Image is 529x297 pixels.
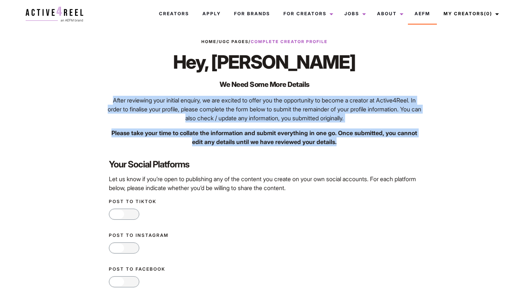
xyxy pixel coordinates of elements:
p: After reviewing your initial enquiry, we are excited to offer you the opportunity to become a cre... [107,96,422,123]
a: For Brands [227,4,277,24]
h4: We Need Some More Details [107,79,422,90]
strong: Please take your time to collate the information and submit everything in one go. Once submitted,... [111,129,417,146]
img: a4r-logo.svg [26,7,83,22]
label: Post to Facebook [109,266,420,272]
span: (0) [484,11,492,16]
a: For Creators [277,4,338,24]
label: Post to Instagram [109,232,420,239]
label: Your Social Platforms [109,158,420,171]
h1: Hey, [PERSON_NAME] [107,51,422,73]
a: Creators [152,4,196,24]
a: Home [201,39,217,44]
strong: Complete Creator Profile [251,39,328,44]
label: Post to TikTok [109,198,420,205]
p: Let us know if you’re open to publishing any of the content you create on your own social account... [109,174,420,192]
a: Jobs [338,4,370,24]
a: My Creators(0) [437,4,503,24]
a: AEFM [408,4,437,24]
a: About [370,4,408,24]
a: Apply [196,4,227,24]
span: / / [201,39,328,45]
a: UGC Pages [219,39,249,44]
